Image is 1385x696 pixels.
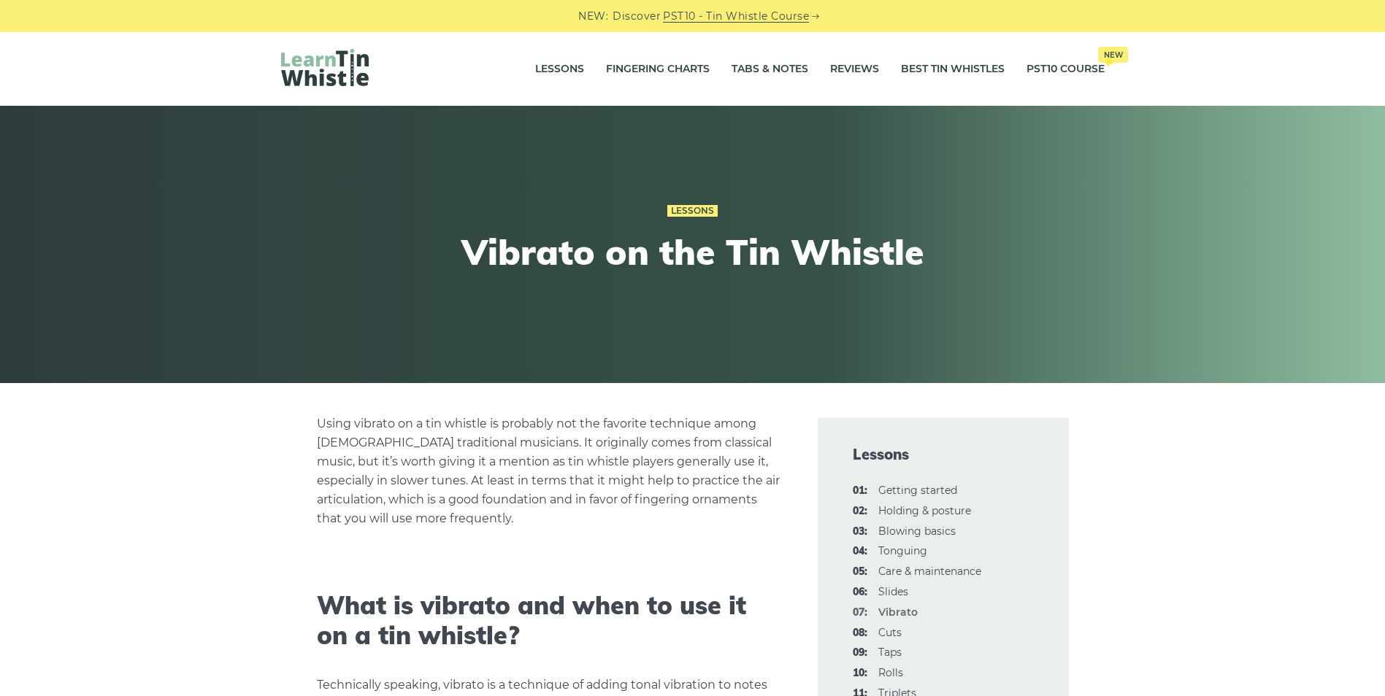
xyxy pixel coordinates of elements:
[853,444,1034,465] span: Lessons
[878,585,908,598] a: 06:Slides
[1098,47,1128,63] span: New
[853,665,867,682] span: 10:
[878,666,903,679] a: 10:Rolls
[535,51,584,88] a: Lessons
[830,51,879,88] a: Reviews
[853,584,867,601] span: 06:
[853,604,867,622] span: 07:
[281,49,369,86] img: LearnTinWhistle.com
[878,565,981,578] a: 05:Care & maintenance
[853,625,867,642] span: 08:
[901,51,1005,88] a: Best Tin Whistles
[878,606,918,619] strong: Vibrato
[853,523,867,541] span: 03:
[878,484,957,497] a: 01:Getting started
[878,626,902,639] a: 08:Cuts
[317,414,783,528] p: Using vibrato on a tin whistle is probably not the favorite technique among [DEMOGRAPHIC_DATA] tr...
[732,51,808,88] a: Tabs & Notes
[606,51,710,88] a: Fingering Charts
[878,525,956,538] a: 03:Blowing basics
[853,503,867,520] span: 02:
[878,504,971,517] a: 02:Holding & posture
[1027,51,1105,88] a: PST10 CourseNew
[853,644,867,662] span: 09:
[878,544,927,557] a: 04:Tonguing
[424,231,962,274] h1: Vibrato on the Tin Whistle
[317,591,783,651] h2: What is vibrato and when to use it on a tin whistle?
[878,646,902,659] a: 09:Taps
[853,482,867,500] span: 01:
[667,205,718,217] a: Lessons
[853,563,867,581] span: 05:
[853,543,867,560] span: 04:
